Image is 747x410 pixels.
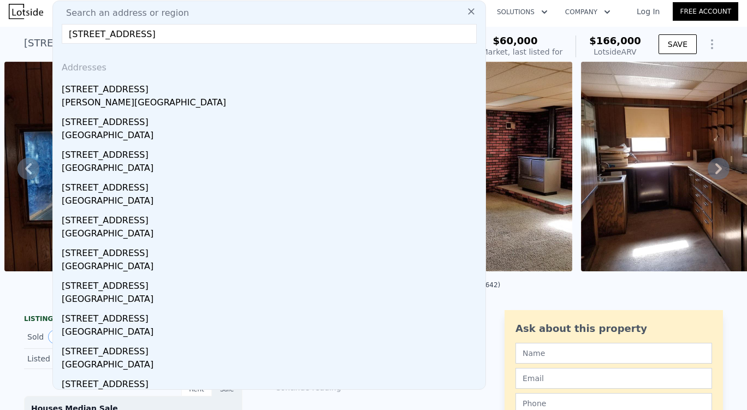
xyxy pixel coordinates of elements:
[4,62,284,271] img: Sale: 135036945 Parcel: 59885021
[488,2,556,22] button: Solutions
[62,96,481,111] div: [PERSON_NAME][GEOGRAPHIC_DATA]
[62,194,481,210] div: [GEOGRAPHIC_DATA]
[62,79,481,96] div: [STREET_ADDRESS]
[624,6,673,17] a: Log In
[62,162,481,177] div: [GEOGRAPHIC_DATA]
[62,373,481,391] div: [STREET_ADDRESS]
[24,314,242,325] div: LISTING & SALE HISTORY
[515,321,712,336] div: Ask about this property
[62,260,481,275] div: [GEOGRAPHIC_DATA]
[62,275,481,293] div: [STREET_ADDRESS]
[57,7,189,20] span: Search an address or region
[515,343,712,364] input: Name
[62,111,481,129] div: [STREET_ADDRESS]
[62,341,481,358] div: [STREET_ADDRESS]
[62,24,477,44] input: Enter an address, city, region, neighborhood or zip code
[62,293,481,308] div: [GEOGRAPHIC_DATA]
[701,33,723,55] button: Show Options
[659,34,697,54] button: SAVE
[62,210,481,227] div: [STREET_ADDRESS]
[24,35,425,51] div: [STREET_ADDRESS][PERSON_NAME] , [US_STATE][GEOGRAPHIC_DATA] , MO 64134
[27,353,124,364] div: Listed
[62,358,481,373] div: [GEOGRAPHIC_DATA]
[9,4,43,19] img: Lotside
[62,325,481,341] div: [GEOGRAPHIC_DATA]
[27,330,124,344] div: Sold
[468,46,563,57] div: Off Market, last listed for
[589,35,641,46] span: $166,000
[515,368,712,389] input: Email
[62,144,481,162] div: [STREET_ADDRESS]
[589,46,641,57] div: Lotside ARV
[48,330,75,344] button: View historical data
[62,177,481,194] div: [STREET_ADDRESS]
[57,52,481,79] div: Addresses
[62,227,481,242] div: [GEOGRAPHIC_DATA]
[62,129,481,144] div: [GEOGRAPHIC_DATA]
[62,242,481,260] div: [STREET_ADDRESS]
[556,2,619,22] button: Company
[62,308,481,325] div: [STREET_ADDRESS]
[493,35,537,46] span: $60,000
[673,2,738,21] a: Free Account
